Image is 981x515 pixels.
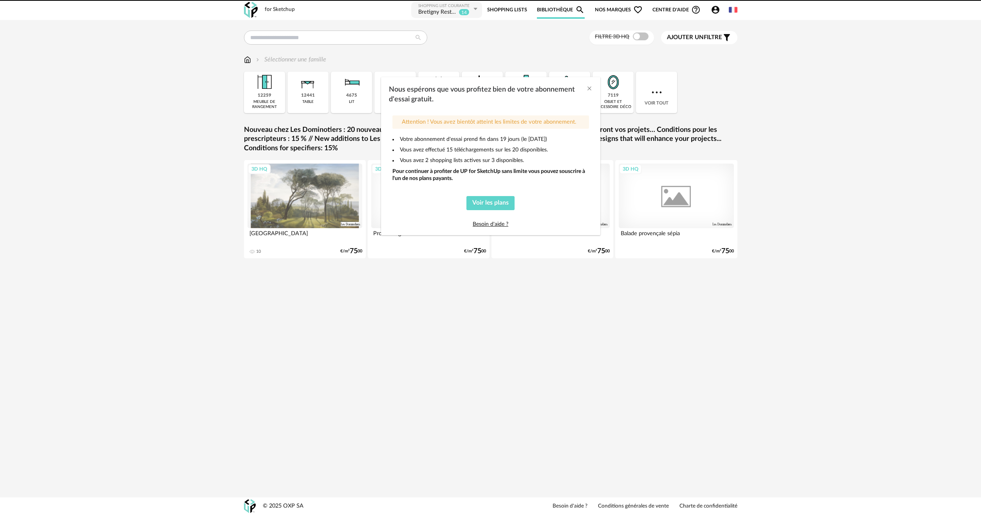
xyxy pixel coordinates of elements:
[473,221,508,227] a: Besoin d'aide ?
[392,136,589,143] li: Votre abonnement d'essai prend fin dans 19 jours (le [DATE])
[389,86,575,103] span: Nous espérons que vous profitez bien de votre abonnement d'essai gratuit.
[586,85,593,93] button: Close
[392,157,589,164] li: Vous avez 2 shopping lists actives sur 3 disponibles.
[392,146,589,153] li: Vous avez effectué 15 téléchargements sur les 20 disponibles.
[402,119,576,125] span: Attention ! Vous avez bientôt atteint les limites de votre abonnement.
[381,77,600,235] div: dialog
[392,168,589,182] div: Pour continuer à profiter de UP for SketchUp sans limite vous pouvez souscrire à l'un de nos plan...
[466,196,515,210] button: Voir les plans
[472,200,509,206] span: Voir les plans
